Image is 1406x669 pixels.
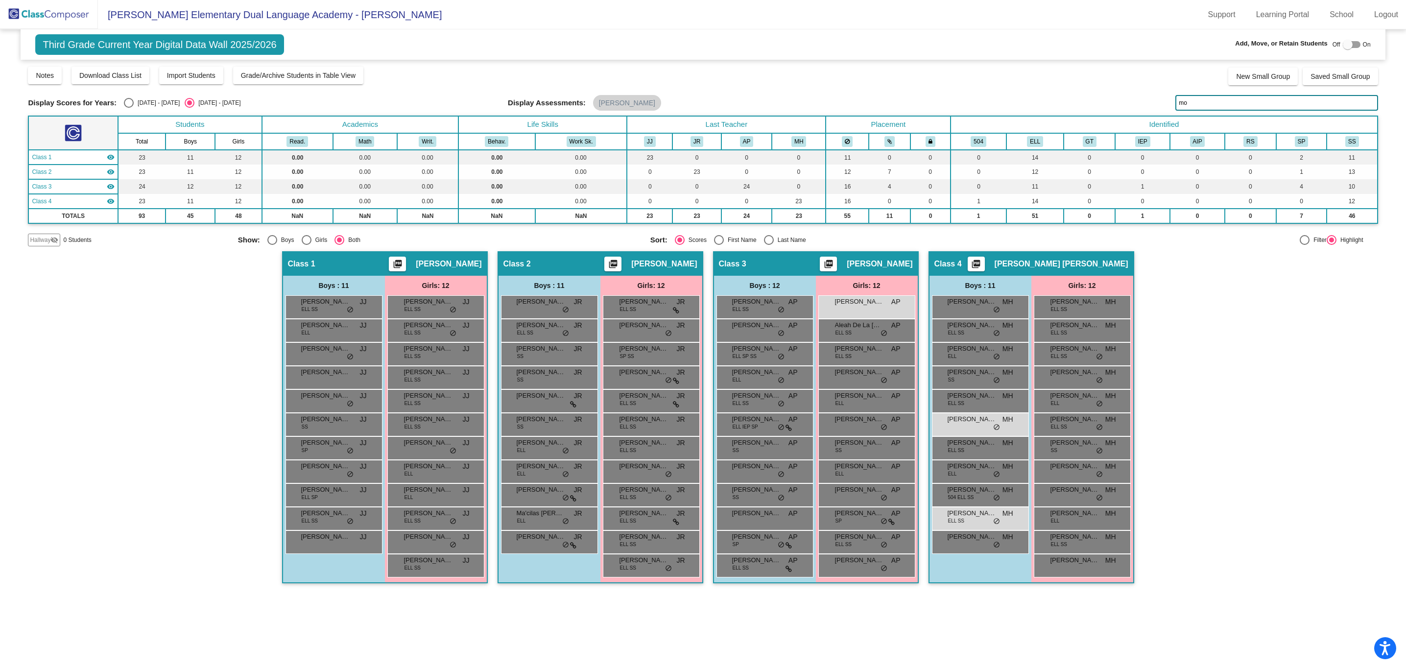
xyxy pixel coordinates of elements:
[719,259,746,269] span: Class 3
[262,209,333,223] td: NaN
[1228,68,1298,85] button: New Small Group
[995,259,1128,269] span: [PERSON_NAME] [PERSON_NAME]
[823,259,834,273] mat-icon: picture_as_pdf
[910,133,951,150] th: Keep with teacher
[1225,165,1276,179] td: 0
[910,165,951,179] td: 0
[948,320,997,330] span: [PERSON_NAME] [PERSON_NAME]
[772,165,826,179] td: 0
[118,194,166,209] td: 23
[891,320,901,331] span: AP
[826,116,951,133] th: Placement
[1327,179,1377,194] td: 10
[1235,39,1328,48] span: Add, Move, or Retain Students
[1006,133,1064,150] th: English Language Learner
[1170,194,1225,209] td: 0
[772,209,826,223] td: 23
[28,67,62,84] button: Notes
[28,165,118,179] td: Jimmy Ruiz - No Class Name
[847,259,912,269] span: [PERSON_NAME]
[333,150,397,165] td: 0.00
[604,257,621,271] button: Print Students Details
[262,179,333,194] td: 0.00
[1115,133,1170,150] th: Individualized Education Plan
[118,165,166,179] td: 23
[1083,136,1096,147] button: GT
[1190,136,1205,147] button: AIP
[1105,297,1116,307] span: MH
[1276,150,1327,165] td: 2
[721,133,772,150] th: Amanda Porter
[215,194,262,209] td: 12
[517,329,534,336] span: ELL SS
[1006,165,1064,179] td: 12
[1051,306,1068,313] span: ELL SS
[1225,209,1276,223] td: 0
[1276,133,1327,150] th: Speech
[238,235,643,245] mat-radio-group: Select an option
[676,344,685,354] span: JR
[835,320,884,330] span: Aleah De La [PERSON_NAME]
[1064,133,1115,150] th: Gifted and Talented
[721,209,772,223] td: 24
[567,136,596,147] button: Work Sk.
[1006,179,1064,194] td: 11
[1064,150,1115,165] td: 0
[397,150,458,165] td: 0.00
[1170,133,1225,150] th: After School Intervention Program
[562,306,569,314] span: do_not_disturb_alt
[970,259,982,273] mat-icon: picture_as_pdf
[28,150,118,165] td: Jacqueline Jimenez - No Class Name
[1115,179,1170,194] td: 1
[791,136,806,147] button: MH
[118,133,166,150] th: Total
[404,320,453,330] span: [PERSON_NAME]
[215,209,262,223] td: 48
[672,150,721,165] td: 0
[166,133,215,150] th: Boys
[891,297,901,307] span: AP
[968,257,985,271] button: Print Students Details
[721,165,772,179] td: 0
[404,344,453,354] span: [PERSON_NAME] [PERSON_NAME]
[1050,320,1099,330] span: [PERSON_NAME]
[627,209,672,223] td: 23
[79,72,142,79] span: Download Class List
[665,330,672,337] span: do_not_disturb_alt
[50,236,58,244] mat-icon: visibility_off
[36,72,54,79] span: Notes
[869,179,910,194] td: 4
[1225,179,1276,194] td: 0
[499,276,600,295] div: Boys : 11
[740,136,754,147] button: AP
[774,236,806,244] div: Last Name
[721,150,772,165] td: 0
[676,297,685,307] span: JR
[134,98,180,107] div: [DATE] - [DATE]
[1006,194,1064,209] td: 14
[71,67,149,84] button: Download Class List
[929,276,1031,295] div: Boys : 11
[593,95,661,111] mat-chip: [PERSON_NAME]
[166,179,215,194] td: 12
[951,179,1006,194] td: 0
[910,179,951,194] td: 0
[772,194,826,209] td: 23
[732,320,781,330] span: [PERSON_NAME]
[1225,194,1276,209] td: 0
[385,276,487,295] div: Girls: 12
[535,150,627,165] td: 0.00
[288,259,315,269] span: Class 1
[241,72,356,79] span: Grade/Archive Students in Table View
[672,165,721,179] td: 23
[721,194,772,209] td: 0
[1115,194,1170,209] td: 0
[167,72,215,79] span: Import Students
[835,297,884,307] span: [PERSON_NAME]
[732,344,781,354] span: [PERSON_NAME]
[118,179,166,194] td: 24
[934,259,962,269] span: Class 4
[535,209,627,223] td: NaN
[347,306,354,314] span: do_not_disturb_alt
[416,259,481,269] span: [PERSON_NAME]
